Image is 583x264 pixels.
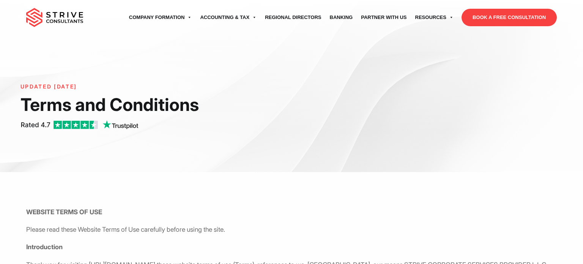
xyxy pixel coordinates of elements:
a: Accounting & Tax [196,7,261,28]
h6: UPDATED [DATE] [20,84,254,90]
strong: Introduction [26,243,63,251]
a: Regional Directors [261,7,325,28]
a: Company Formation [125,7,196,28]
img: main-logo.svg [26,8,83,27]
a: Resources [411,7,458,28]
a: Partner with Us [357,7,411,28]
a: Banking [326,7,357,28]
a: BOOK A FREE CONSULTATION [462,9,557,26]
p: Please read these Website Terms of Use carefully before using the site. [26,224,557,235]
strong: WEBSITE TERMS OF USE [26,208,102,216]
h1: Terms and Conditions [20,94,254,115]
